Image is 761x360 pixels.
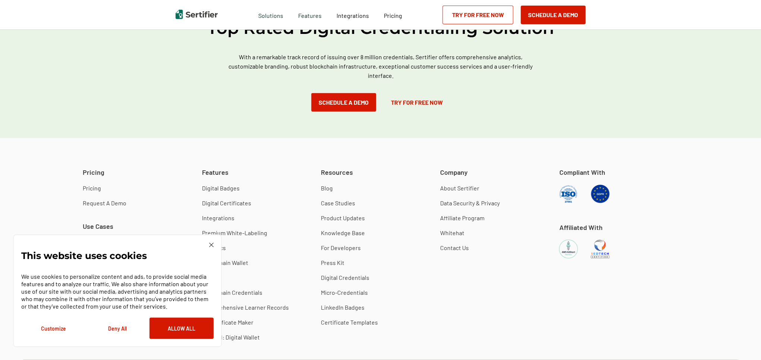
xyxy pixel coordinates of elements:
[321,304,364,311] a: LinkedIn Badges
[298,10,322,19] span: Features
[440,199,500,207] a: Data Security & Privacy
[321,274,369,281] a: Digital Credentials
[521,6,585,24] button: Schedule a Demo
[202,304,289,311] a: Comprehensive Learner Records
[83,168,104,177] span: Pricing
[559,240,578,258] img: AWS EdStart
[384,10,402,19] a: Pricing
[311,93,376,112] button: Schedule a Demo
[202,184,240,192] a: Digital Badges
[440,244,469,252] a: Contact Us
[559,184,578,203] img: ISO Compliant
[442,6,513,24] a: Try for Free Now
[591,240,609,258] img: 1EdTech Certified
[202,259,248,266] a: Blockchain Wallet
[202,214,234,222] a: Integrations
[321,319,378,326] a: Certificate Templates
[202,319,253,326] a: AI Certificate Maker
[440,214,484,222] a: Affiliate Program
[202,199,251,207] a: Digital Certificates
[321,244,361,252] a: For Developers
[149,318,214,339] button: Allow All
[383,93,450,112] a: Try for Free Now
[591,184,609,203] img: GDPR Compliant
[202,229,267,237] a: Premium White-Labeling
[202,334,260,341] a: Verified: Digital Wallet
[559,223,602,232] span: Affiliated With
[258,10,283,19] span: Solutions
[440,184,479,192] a: About Sertifier
[21,318,85,339] button: Customize
[202,289,262,296] a: Blockchain Credentials
[440,168,468,177] span: Company
[85,318,149,339] button: Deny All
[321,168,353,177] span: Resources
[321,214,365,222] a: Product Updates
[321,199,355,207] a: Case Studies
[440,229,464,237] a: Whitehat
[337,12,369,19] span: Integrations
[224,52,537,80] p: With a remarkable track record of issuing over 8 million credentials, Sertifier offers comprehens...
[384,12,402,19] span: Pricing
[21,273,214,310] p: We use cookies to personalize content and ads, to provide social media features and to analyze ou...
[202,168,228,177] span: Features
[321,184,333,192] a: Blog
[321,289,368,296] a: Micro-Credentials
[321,259,344,266] a: Press Kit
[83,184,101,192] a: Pricing
[337,10,369,19] a: Integrations
[83,199,126,207] a: Request A Demo
[209,243,214,247] img: Cookie Popup Close
[559,168,605,177] span: Compliant With
[724,324,761,360] iframe: Chat Widget
[176,10,218,19] img: Sertifier | Digital Credentialing Platform
[21,252,147,259] p: This website uses cookies
[83,222,113,231] span: Use Cases
[321,229,365,237] a: Knowledge Base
